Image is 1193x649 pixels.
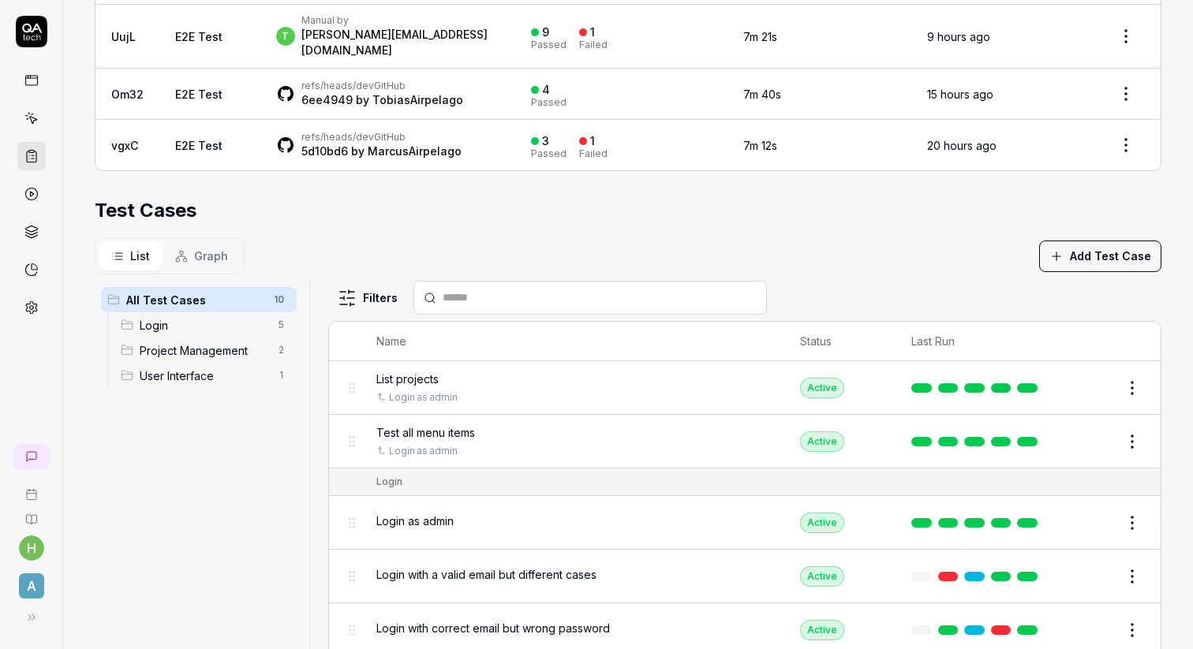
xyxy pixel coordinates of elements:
div: [PERSON_NAME][EMAIL_ADDRESS][DOMAIN_NAME] [301,27,500,58]
a: New conversation [13,444,50,469]
div: Active [800,620,844,640]
a: 6ee4949 [301,93,353,106]
button: Filters [328,282,407,314]
div: Passed [531,40,567,50]
span: 5 [271,315,290,334]
button: List [99,241,163,270]
span: Login [140,317,268,334]
button: A [6,561,56,602]
div: Failed [579,40,608,50]
div: GitHub [301,131,462,144]
h2: Test Cases [95,196,196,225]
tr: List projectsLogin as adminActive [329,361,1161,415]
button: h [19,535,44,561]
a: Documentation [6,501,56,526]
div: Active [800,513,844,533]
a: 5d10bd6 [301,144,348,158]
th: Last Run [896,322,1060,361]
button: Add Test Case [1039,241,1161,272]
div: Failed [579,149,608,159]
div: Active [800,378,844,398]
span: Project Management [140,342,268,359]
tr: Login as adminActive [329,496,1161,550]
span: List [130,248,150,264]
span: 2 [271,341,290,360]
th: Status [784,322,896,361]
div: 4 [542,83,550,97]
a: refs/heads/dev [301,80,374,91]
a: TobiasAirpelago [372,93,463,106]
span: 10 [267,290,290,309]
span: t [276,27,295,46]
a: E2E Test [175,88,223,101]
div: 1 [590,134,595,148]
div: Active [800,431,844,452]
time: 7m 40s [743,88,781,101]
div: 1 [590,25,595,39]
span: Login as admin [376,513,454,529]
time: 9 hours ago [927,30,990,43]
span: A [19,573,44,599]
a: E2E Test [175,139,223,152]
span: Test all menu items [376,424,475,441]
div: Login [376,475,402,489]
div: Drag to reorderProject Management2 [114,338,297,363]
span: User Interface [140,367,268,384]
div: Active [800,566,844,587]
a: UujL [111,30,136,43]
tr: Login with a valid email but different casesActive [329,550,1161,603]
a: Login as admin [389,390,458,405]
button: Graph [163,241,241,270]
div: Passed [531,149,567,159]
a: Om32 [111,88,144,101]
div: Drag to reorderUser Interface1 [114,363,297,388]
a: Login as admin [389,444,458,458]
time: 7m 21s [743,30,777,43]
span: 1 [271,366,290,385]
tr: Test all menu itemsLogin as adminActive [329,415,1161,468]
span: Login with a valid email but different cases [376,566,596,583]
div: by [301,92,463,108]
span: All Test Cases [126,292,264,308]
time: 15 hours ago [927,88,993,101]
div: Manual by [301,14,500,27]
time: 20 hours ago [927,139,997,152]
span: List projects [376,371,439,387]
span: Login with correct email but wrong password [376,620,610,636]
div: 9 [542,25,549,39]
div: Drag to reorderLogin5 [114,312,297,338]
a: MarcusAirpelago [368,144,462,158]
time: 7m 12s [743,139,777,152]
div: by [301,144,462,159]
span: Graph [194,248,228,264]
a: vgxC [111,139,138,152]
div: 3 [542,134,549,148]
div: GitHub [301,80,463,92]
a: E2E Test [175,30,223,43]
a: refs/heads/dev [301,131,374,143]
div: Passed [531,98,567,107]
a: Book a call with us [6,476,56,501]
th: Name [361,322,784,361]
